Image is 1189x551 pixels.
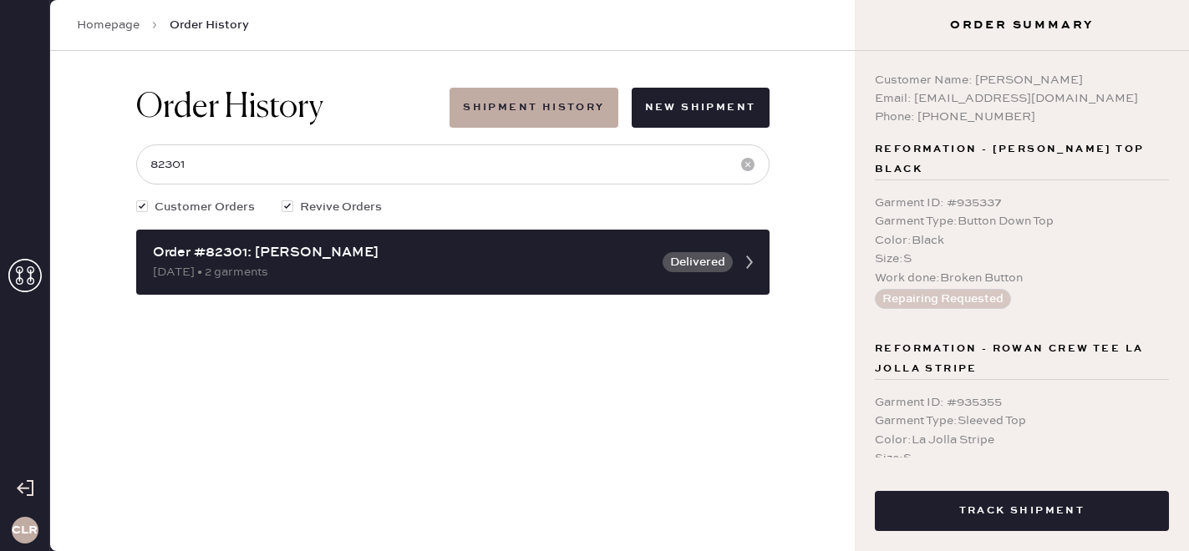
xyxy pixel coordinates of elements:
[663,252,733,272] button: Delivered
[875,71,1169,89] div: Customer Name: [PERSON_NAME]
[77,17,140,33] a: Homepage
[875,212,1169,230] div: Garment Type : Button Down Top
[875,491,1169,531] button: Track Shipment
[875,194,1169,212] div: Garment ID : # 935337
[155,198,255,216] span: Customer Orders
[1110,476,1181,548] iframe: Front Chat
[875,431,1169,449] div: Color : La Jolla Stripe
[875,250,1169,268] div: Size : S
[875,412,1169,430] div: Garment Type : Sleeved Top
[136,88,323,128] h1: Order History
[12,524,38,536] h3: CLR
[300,198,382,216] span: Revive Orders
[875,502,1169,518] a: Track Shipment
[855,17,1189,33] h3: Order Summary
[875,139,1169,179] span: Reformation - [PERSON_NAME] Top Black
[875,269,1169,287] div: Work done : Broken Button
[875,449,1169,468] div: Size : S
[450,88,617,128] button: Shipment History
[153,263,653,281] div: [DATE] • 2 garments
[136,144,770,185] input: Search by order number, customer name, email or phone number
[875,289,1011,309] button: Repairing Requested
[170,17,249,33] span: Order History
[875,231,1169,250] div: Color : Black
[875,339,1169,379] span: Reformation - Rowan Crew Tee La Jolla Stripe
[875,108,1169,126] div: Phone: [PHONE_NUMBER]
[153,243,653,263] div: Order #82301: [PERSON_NAME]
[632,88,770,128] button: New Shipment
[875,89,1169,108] div: Email: [EMAIL_ADDRESS][DOMAIN_NAME]
[875,393,1169,412] div: Garment ID : # 935355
